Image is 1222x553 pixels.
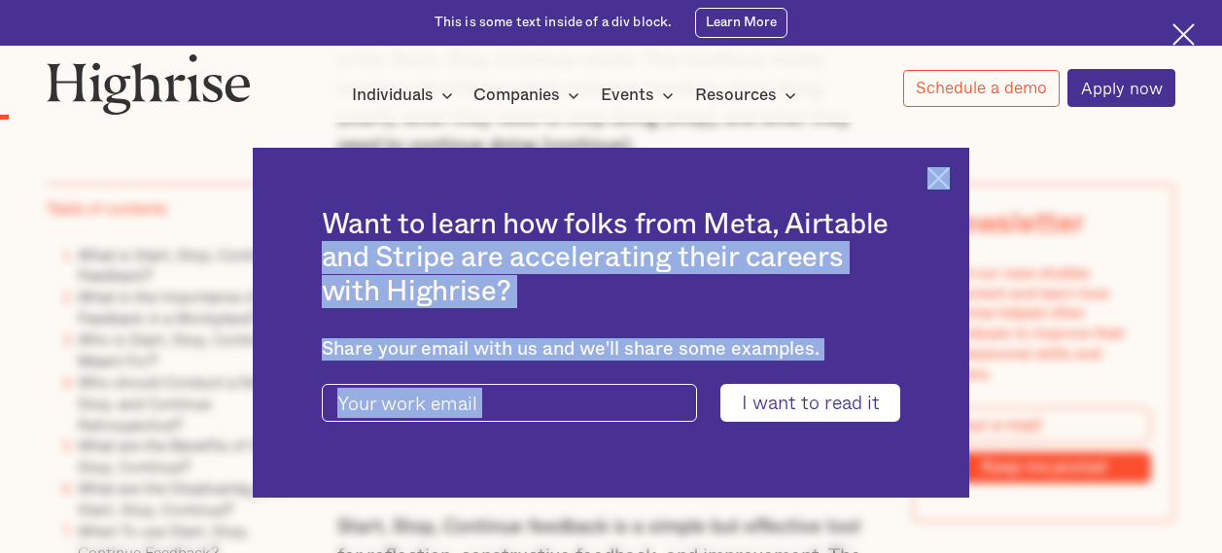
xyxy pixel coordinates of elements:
div: Resources [695,84,777,107]
div: Events [601,84,680,107]
img: Highrise logo [47,53,251,115]
div: Individuals [352,84,459,107]
div: This is some text inside of a div block. [435,14,673,32]
a: Schedule a demo [903,70,1061,107]
img: Cross icon [1172,23,1195,46]
div: Share your email with us and we'll share some examples. [322,338,901,361]
div: Companies [473,84,560,107]
input: I want to read it [720,384,900,422]
div: Companies [473,84,585,107]
div: Individuals [352,84,434,107]
form: current-ascender-blog-article-modal-form [322,384,901,422]
input: Your work email [322,384,698,422]
div: Events [601,84,654,107]
a: Apply now [1067,69,1175,107]
div: Resources [695,84,802,107]
a: Learn More [695,8,787,37]
img: Cross icon [927,167,950,190]
h2: Want to learn how folks from Meta, Airtable and Stripe are accelerating their careers with Highrise? [322,208,901,307]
